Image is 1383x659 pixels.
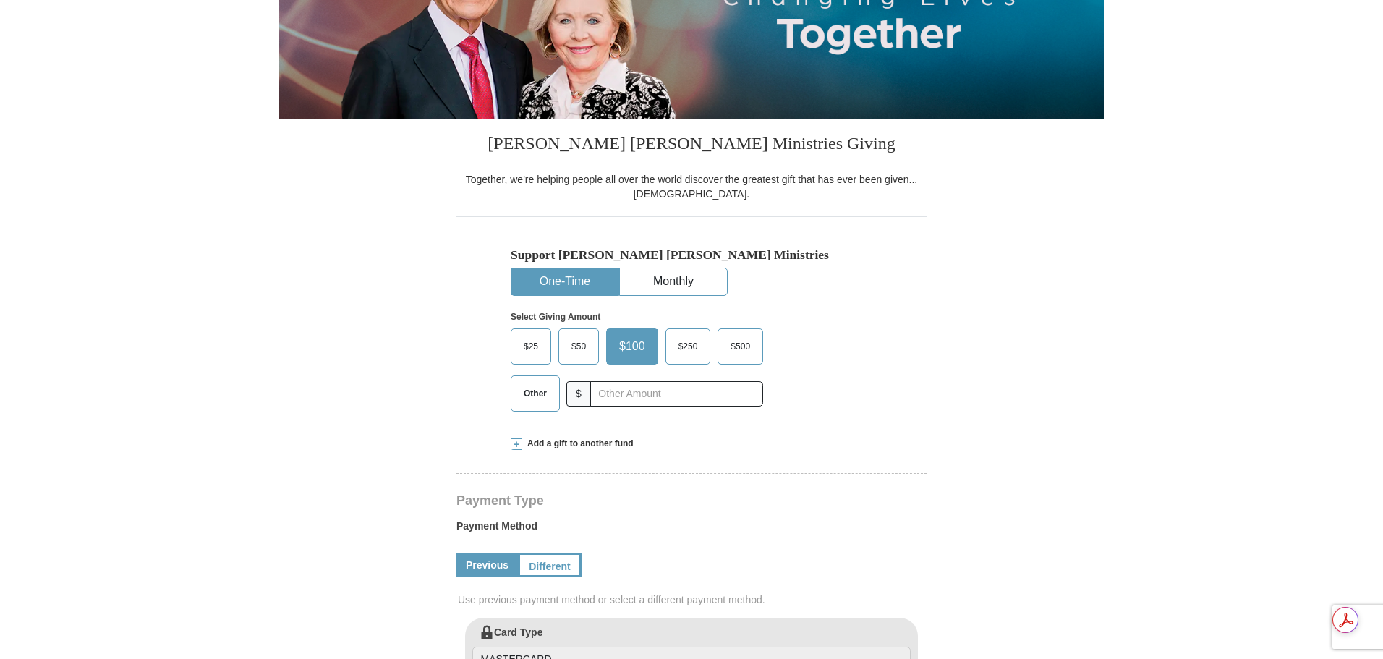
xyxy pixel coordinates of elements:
span: Add a gift to another fund [522,438,634,450]
h4: Payment Type [456,495,927,506]
span: $250 [671,336,705,357]
strong: Select Giving Amount [511,312,600,322]
span: $ [566,381,591,407]
div: Together, we're helping people all over the world discover the greatest gift that has ever been g... [456,172,927,201]
h3: [PERSON_NAME] [PERSON_NAME] Ministries Giving [456,119,927,172]
a: Previous [456,553,518,577]
button: Monthly [620,268,727,295]
h5: Support [PERSON_NAME] [PERSON_NAME] Ministries [511,247,872,263]
a: Different [518,553,582,577]
span: $100 [612,336,652,357]
span: Other [516,383,554,404]
span: Use previous payment method or select a different payment method. [458,592,928,607]
span: $500 [723,336,757,357]
span: $25 [516,336,545,357]
button: One-Time [511,268,618,295]
span: $50 [564,336,593,357]
label: Payment Method [456,519,927,540]
input: Other Amount [590,381,763,407]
